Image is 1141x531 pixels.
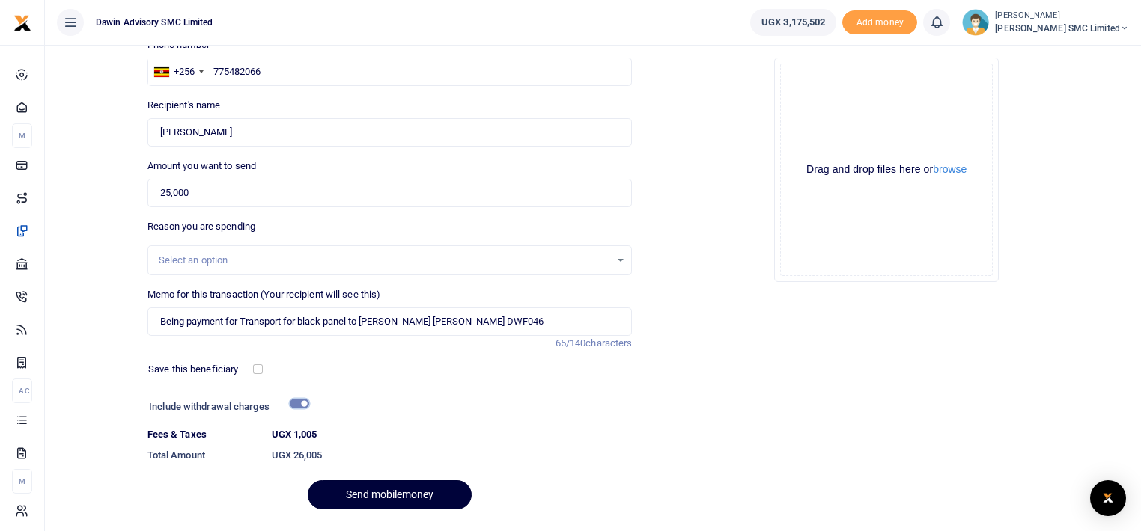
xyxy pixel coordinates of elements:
a: profile-user [PERSON_NAME] [PERSON_NAME] SMC Limited [962,9,1129,36]
input: Enter phone number [147,58,633,86]
a: UGX 3,175,502 [750,9,836,36]
li: Wallet ballance [744,9,842,36]
span: Dawin Advisory SMC Limited [90,16,219,29]
span: characters [585,337,632,349]
div: File Uploader [774,58,999,282]
div: Select an option [159,253,611,268]
h6: Total Amount [147,449,260,461]
label: Reason you are spending [147,219,255,234]
h6: Include withdrawal charges [149,401,302,413]
div: Drag and drop files here or [781,162,992,177]
h6: UGX 26,005 [272,449,633,461]
small: [PERSON_NAME] [995,10,1129,22]
a: Add money [842,16,917,27]
div: +256 [174,64,195,79]
li: Toup your wallet [842,10,917,35]
label: Save this beneficiary [148,362,238,377]
input: UGX [147,179,633,207]
label: Memo for this transaction (Your recipient will see this) [147,287,381,302]
input: Enter extra information [147,307,633,336]
input: Loading name... [147,118,633,147]
img: profile-user [962,9,989,36]
button: Send mobilemoney [308,480,472,509]
li: M [12,123,32,148]
span: Add money [842,10,917,35]
div: Uganda: +256 [148,58,208,85]
label: Amount you want to send [147,159,256,174]
label: Recipient's name [147,98,221,113]
label: UGX 1,005 [272,427,317,442]
dt: Fees & Taxes [142,427,266,442]
a: logo-small logo-large logo-large [13,16,31,28]
img: logo-small [13,14,31,32]
span: [PERSON_NAME] SMC Limited [995,22,1129,35]
li: M [12,469,32,494]
button: browse [933,164,967,174]
li: Ac [12,378,32,403]
span: 65/140 [556,337,586,349]
div: Open Intercom Messenger [1090,480,1126,516]
span: UGX 3,175,502 [761,15,825,30]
